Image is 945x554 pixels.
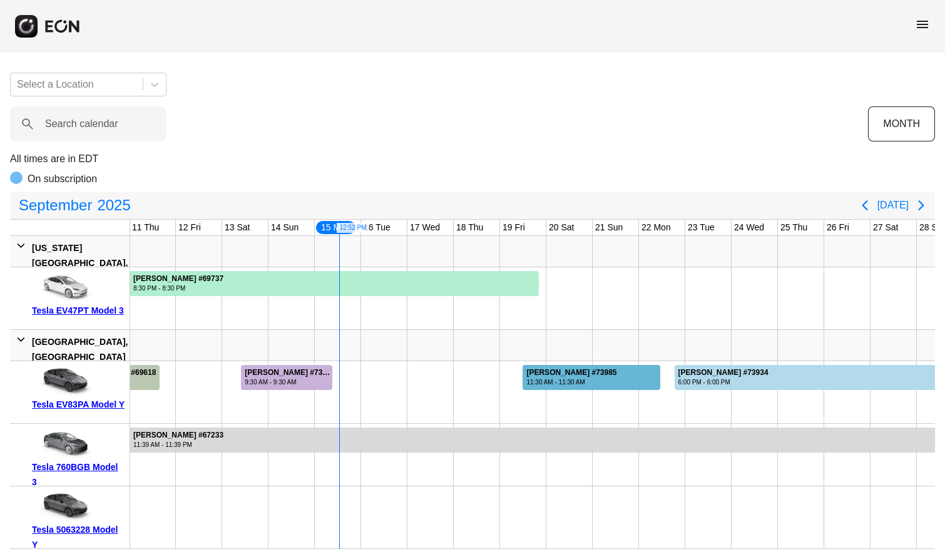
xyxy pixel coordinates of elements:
[130,220,161,235] div: 11 Thu
[407,220,442,235] div: 17 Wed
[32,240,128,285] div: [US_STATE][GEOGRAPHIC_DATA], [GEOGRAPHIC_DATA]
[268,220,301,235] div: 14 Sun
[176,220,203,235] div: 12 Fri
[868,106,935,141] button: MONTH
[678,368,769,377] div: [PERSON_NAME] #73934
[28,172,97,187] p: On subscription
[852,193,877,218] button: Previous page
[778,220,810,235] div: 25 Thu
[522,361,661,390] div: Rented for 3 days by Sun Taek Kim Current status is open
[454,220,486,235] div: 18 Thu
[685,220,717,235] div: 23 Tue
[10,151,935,167] p: All times are in EDT
[361,220,393,235] div: 16 Tue
[245,377,331,387] div: 9:30 AM - 9:30 AM
[877,194,909,217] button: [DATE]
[915,17,930,32] span: menu
[732,220,767,235] div: 24 Wed
[526,368,616,377] div: [PERSON_NAME] #73985
[909,193,934,218] button: Next page
[240,361,333,390] div: Rented for 2 days by Ziara Deleon Current status is cleaning
[32,334,128,364] div: [GEOGRAPHIC_DATA], [GEOGRAPHIC_DATA]
[32,491,94,522] img: car
[593,220,625,235] div: 21 Sun
[315,220,357,235] div: 15 Mon
[639,220,673,235] div: 22 Mon
[32,522,125,552] div: Tesla 5063228 Model Y
[94,193,133,218] span: 2025
[32,272,94,303] img: car
[32,428,94,459] img: car
[16,193,94,218] span: September
[133,440,223,449] div: 11:39 AM - 11:39 PM
[32,303,125,318] div: Tesla EV47PT Model 3
[133,284,223,293] div: 8:30 PM - 8:30 PM
[32,397,125,412] div: Tesla EV83PA Model Y
[222,220,252,235] div: 13 Sat
[45,116,118,131] label: Search calendar
[500,220,528,235] div: 19 Fri
[245,368,331,377] div: [PERSON_NAME] #73723
[32,366,94,397] img: car
[526,377,616,387] div: 11:30 AM - 11:30 AM
[32,459,125,490] div: Tesla 760BGB Model 3
[133,431,223,440] div: [PERSON_NAME] #67233
[11,193,138,218] button: September2025
[678,377,769,387] div: 6:00 PM - 6:00 PM
[871,220,901,235] div: 27 Sat
[133,274,223,284] div: [PERSON_NAME] #69737
[546,220,576,235] div: 20 Sat
[824,220,852,235] div: 26 Fri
